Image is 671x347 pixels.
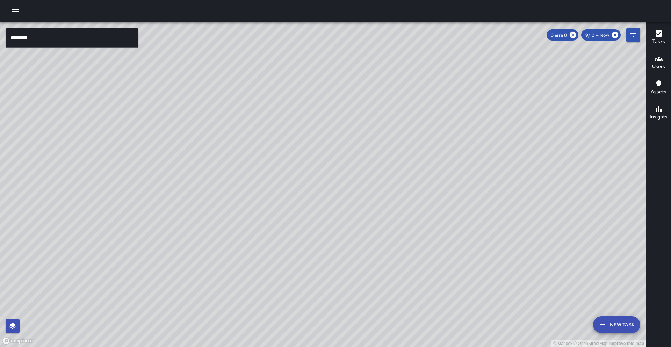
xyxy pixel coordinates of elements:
button: Filters [626,28,640,42]
span: Sierra 8 [547,32,571,38]
div: 9/12 — Now [581,29,621,41]
button: New Task [593,316,640,333]
span: 9/12 — Now [581,32,613,38]
h6: Users [652,63,665,71]
button: Users [646,50,671,75]
button: Assets [646,75,671,101]
h6: Tasks [652,38,665,45]
h6: Assets [651,88,666,96]
button: Insights [646,101,671,126]
button: Tasks [646,25,671,50]
div: Sierra 8 [547,29,578,41]
h6: Insights [650,113,668,121]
